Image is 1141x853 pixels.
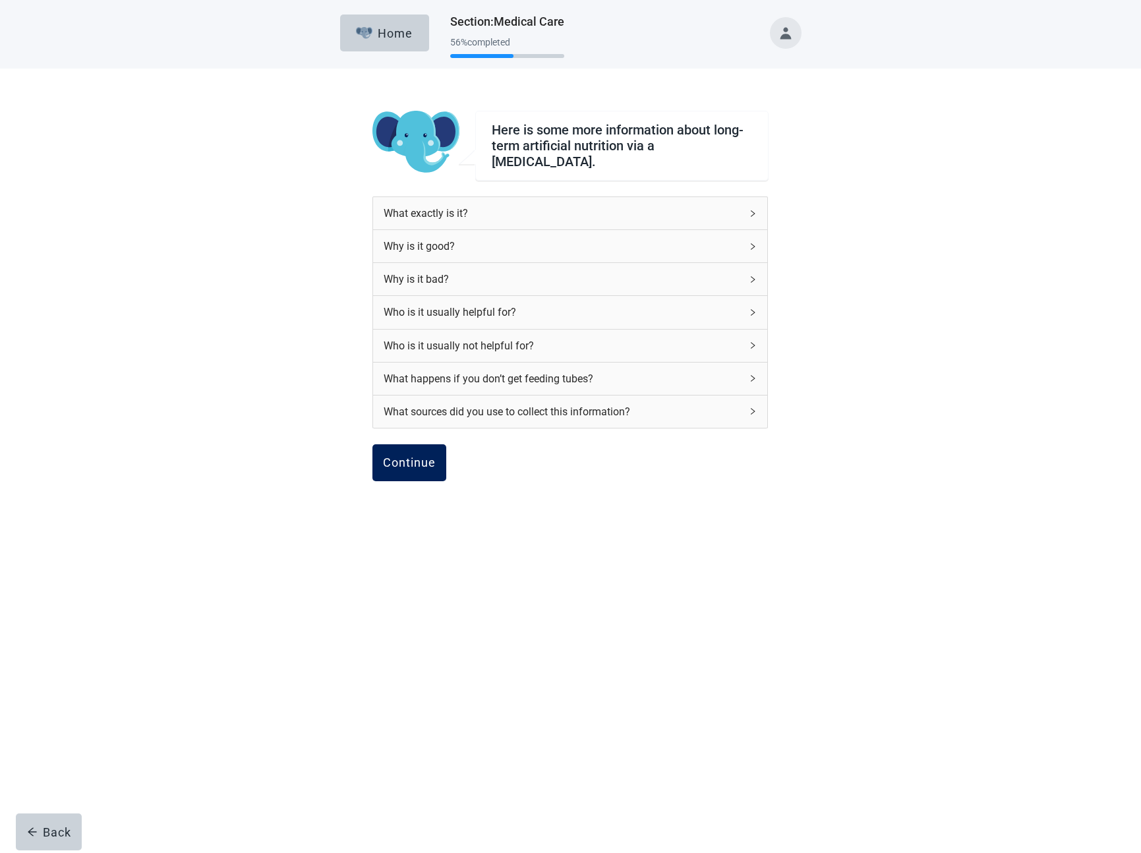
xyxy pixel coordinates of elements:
span: right [749,210,757,218]
div: What exactly is it? [384,205,741,221]
div: Progress section [450,32,564,64]
div: Why is it bad? [384,271,741,287]
div: Why is it good? [373,230,767,262]
button: Toggle account menu [770,17,802,49]
h1: Section : Medical Care [450,13,564,31]
div: Who is it usually helpful for? [384,304,741,320]
div: Who is it usually not helpful for? [384,338,741,354]
div: Back [27,825,71,838]
span: right [749,309,757,316]
div: What sources did you use to collect this information? [384,403,741,420]
button: arrow-leftBack [16,813,82,850]
span: right [749,243,757,250]
div: Here is some more information about long-term artificial nutrition via a [MEDICAL_DATA]. [492,122,752,169]
button: Continue [372,444,446,481]
div: What sources did you use to collect this information? [373,396,767,428]
div: Why is it bad? [373,263,767,295]
span: right [749,374,757,382]
div: 56 % completed [450,37,564,47]
div: What happens if you don’t get feeding tubes? [373,363,767,395]
img: Elephant [356,27,372,39]
span: right [749,407,757,415]
img: Koda Elephant [372,111,459,174]
div: Who is it usually helpful for? [373,296,767,328]
span: right [749,341,757,349]
span: right [749,276,757,283]
div: Home [356,26,413,40]
div: What happens if you don’t get feeding tubes? [384,370,741,387]
span: arrow-left [27,827,38,837]
button: ElephantHome [340,15,429,51]
div: What exactly is it? [373,197,767,229]
div: Continue [383,456,436,469]
div: Who is it usually not helpful for? [373,330,767,362]
div: Why is it good? [384,238,741,254]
